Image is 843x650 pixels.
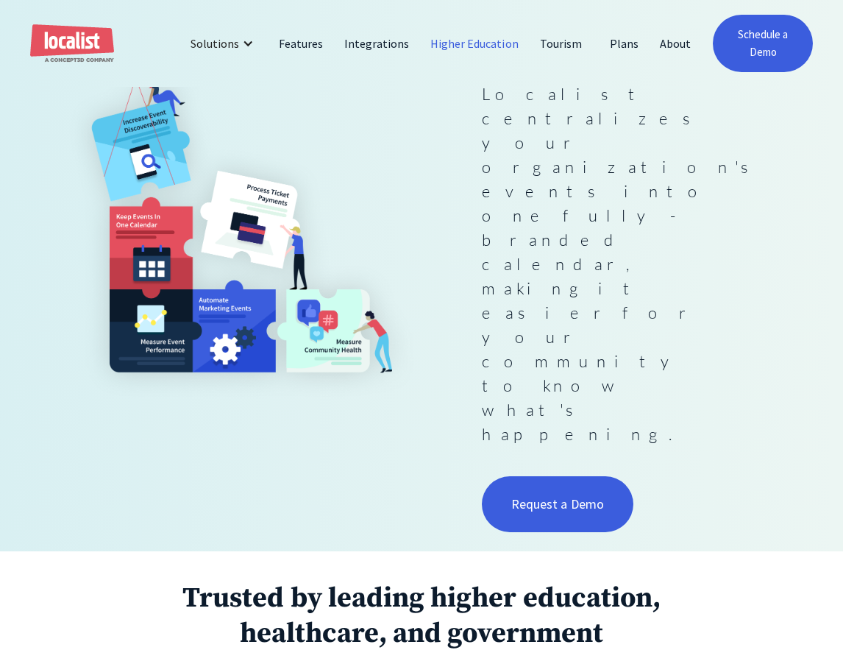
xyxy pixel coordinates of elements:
[600,26,650,61] a: Plans
[650,26,702,61] a: About
[179,26,268,61] div: Solutions
[530,26,593,61] a: Tourism
[482,82,722,446] p: Localist centralizes your organization's events into one fully-branded calendar, making it easier...
[334,26,420,61] a: Integrations
[420,26,530,61] a: Higher Education
[482,476,633,532] a: Request a Demo
[268,26,334,61] a: Features
[713,15,813,72] a: Schedule a Demo
[30,24,114,63] a: home
[191,35,239,52] div: Solutions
